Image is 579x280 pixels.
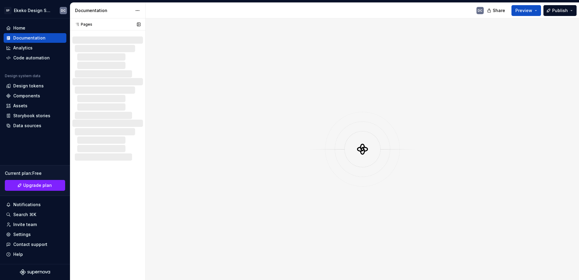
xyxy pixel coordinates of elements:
[13,93,40,99] div: Components
[13,83,44,89] div: Design tokens
[4,43,66,53] a: Analytics
[4,33,66,43] a: Documentation
[13,241,47,247] div: Contact support
[4,121,66,131] a: Data sources
[13,231,31,238] div: Settings
[5,180,65,191] a: Upgrade plan
[5,74,40,78] div: Design system data
[493,8,505,14] span: Share
[4,7,11,14] div: SP
[13,222,37,228] div: Invite team
[4,230,66,239] a: Settings
[4,250,66,259] button: Help
[4,111,66,121] a: Storybook stories
[4,220,66,229] a: Invite team
[13,45,33,51] div: Analytics
[13,35,46,41] div: Documentation
[4,91,66,101] a: Components
[14,8,52,14] div: Ekeko Design System
[61,8,66,13] div: DC
[20,269,50,275] svg: Supernova Logo
[13,113,50,119] div: Storybook stories
[4,240,66,249] button: Contact support
[13,25,25,31] div: Home
[484,5,509,16] button: Share
[511,5,541,16] button: Preview
[5,170,65,176] div: Current plan : Free
[13,212,36,218] div: Search ⌘K
[23,182,52,188] span: Upgrade plan
[13,55,50,61] div: Code automation
[4,81,66,91] a: Design tokens
[478,8,482,13] div: DC
[4,210,66,219] button: Search ⌘K
[13,251,23,257] div: Help
[515,8,532,14] span: Preview
[75,8,132,14] div: Documentation
[72,22,92,27] div: Pages
[4,23,66,33] a: Home
[4,53,66,63] a: Code automation
[4,200,66,209] button: Notifications
[13,123,41,129] div: Data sources
[13,202,41,208] div: Notifications
[4,101,66,111] a: Assets
[1,4,69,17] button: SPEkeko Design SystemDC
[13,103,27,109] div: Assets
[552,8,568,14] span: Publish
[543,5,577,16] button: Publish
